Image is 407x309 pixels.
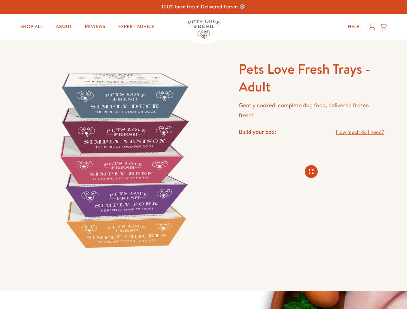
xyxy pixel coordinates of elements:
[23,60,223,260] img: Pets Love Fresh Trays - Adult
[343,20,365,33] a: Help
[239,60,384,95] h1: Pets Love Fresh Trays - Adult
[80,20,110,33] a: Reviews
[239,100,384,120] p: Gently cooked, complete dog food, delivered frozen fresh!
[15,20,48,33] a: Shop All
[51,20,77,33] a: About
[113,20,160,33] a: Expert Advice
[336,128,384,137] a: How much do I need?
[305,165,318,178] svg: Connecting store
[239,128,276,136] h4: Build your box:
[188,20,220,39] img: Pets Love Fresh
